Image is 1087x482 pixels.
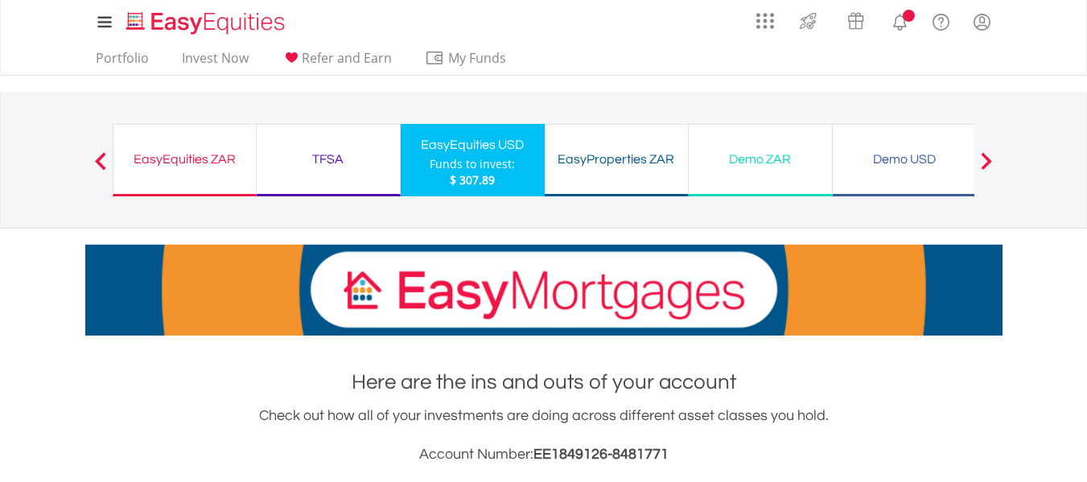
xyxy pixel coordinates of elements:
[84,160,117,176] button: Previous
[123,148,246,171] div: EasyEquities ZAR
[746,4,784,30] a: AppsGrid
[920,4,961,36] a: FAQ's and Support
[410,134,535,156] div: EasyEquities USD
[85,368,1003,397] h1: Here are the ins and outs of your account
[842,8,869,34] img: vouchers-v2.svg
[266,148,390,171] div: TFSA
[275,50,398,75] a: Refer and Earn
[302,49,392,67] span: Refer and Earn
[89,50,155,75] a: Portfolio
[450,172,495,187] span: $ 307.89
[85,443,1003,466] h3: Account Number:
[795,8,821,34] img: thrive-v2.svg
[961,4,1003,39] a: My Profile
[533,447,669,462] span: EE1849126-8481771
[879,4,920,36] a: Notifications
[832,4,879,34] a: Vouchers
[123,10,291,36] img: EasyEquities_Logo.png
[970,160,1003,176] button: Next
[85,245,1003,336] img: EasyMortage Promotion Banner
[430,156,515,172] div: Funds to invest:
[842,148,966,171] div: Demo USD
[554,148,678,171] div: EasyProperties ZAR
[698,148,822,171] div: Demo ZAR
[425,47,530,68] span: My Funds
[85,405,1003,466] div: Check out how all of your investments are doing across different asset classes you hold.
[756,12,774,30] img: grid-menu-icon.svg
[175,50,255,75] a: Invest Now
[120,4,291,36] a: Home page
